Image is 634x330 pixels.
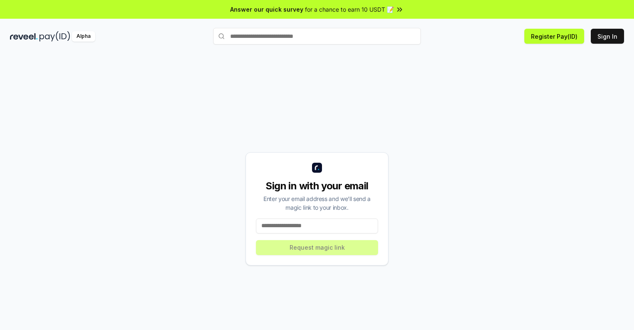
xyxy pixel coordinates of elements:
div: Sign in with your email [256,179,378,193]
span: Answer our quick survey [230,5,303,14]
img: reveel_dark [10,31,38,42]
button: Sign In [591,29,624,44]
span: for a chance to earn 10 USDT 📝 [305,5,394,14]
img: logo_small [312,163,322,173]
div: Enter your email address and we’ll send a magic link to your inbox. [256,194,378,212]
img: pay_id [39,31,70,42]
button: Register Pay(ID) [524,29,584,44]
div: Alpha [72,31,95,42]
